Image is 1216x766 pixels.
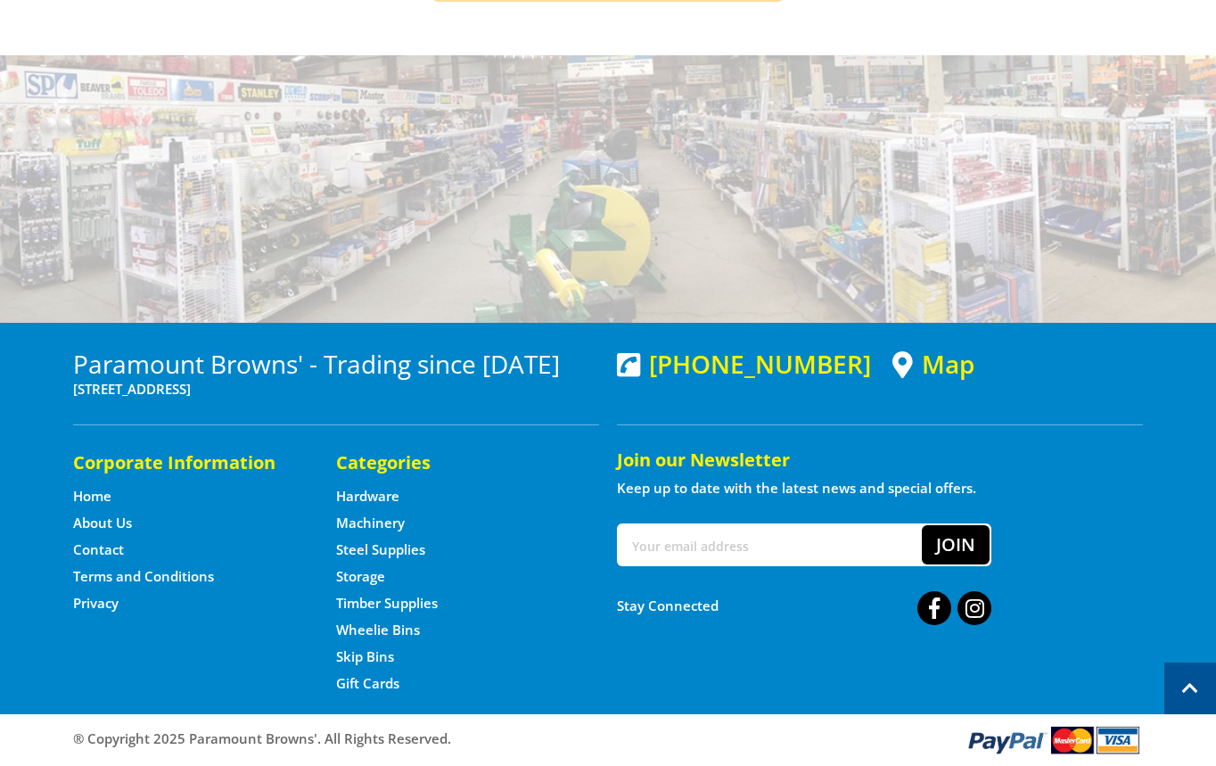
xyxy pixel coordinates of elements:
[892,350,974,379] a: View a map of Gepps Cross location
[336,540,425,559] a: Go to the Steel Supplies page
[336,594,438,613] a: Go to the Timber Supplies page
[336,487,399,506] a: Go to the Hardware page
[617,584,991,627] div: Stay Connected
[619,525,922,564] input: Your email address
[617,477,1143,498] p: Keep up to date with the latest news and special offers.
[336,450,563,475] h5: Categories
[965,723,1143,756] img: PayPal, Mastercard, Visa accepted
[336,514,405,532] a: Go to the Machinery page
[617,448,1143,473] h5: Join our Newsletter
[336,567,385,586] a: Go to the Storage page
[922,525,990,564] button: Join
[336,674,399,693] a: Go to the Gift Cards page
[73,350,599,378] h3: Paramount Browns' - Trading since [DATE]
[73,450,300,475] h5: Corporate Information
[73,487,111,506] a: Go to the Home page
[73,594,119,613] a: Go to the Privacy page
[73,378,599,399] p: [STREET_ADDRESS]
[73,567,214,586] a: Go to the Terms and Conditions page
[336,621,420,639] a: Go to the Wheelie Bins page
[336,647,394,666] a: Go to the Skip Bins page
[73,514,132,532] a: Go to the About Us page
[55,723,1161,756] div: ® Copyright 2025 Paramount Browns'. All Rights Reserved.
[617,350,871,378] div: [PHONE_NUMBER]
[73,540,124,559] a: Go to the Contact page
